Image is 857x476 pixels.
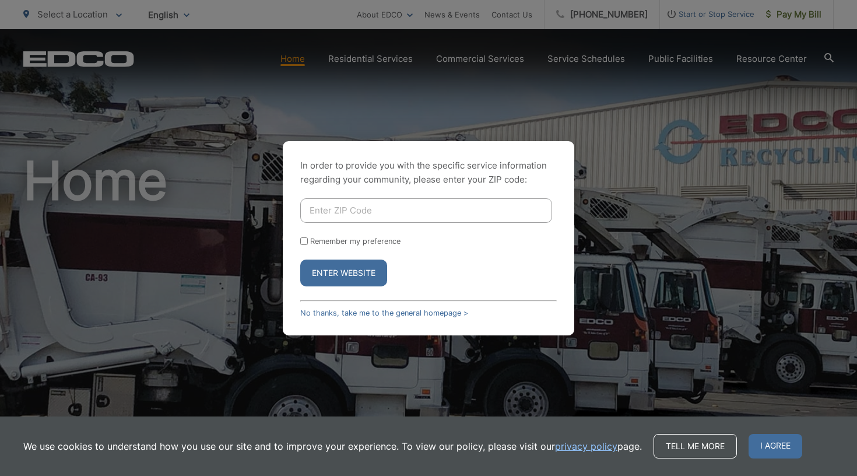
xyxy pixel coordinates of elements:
p: We use cookies to understand how you use our site and to improve your experience. To view our pol... [23,439,642,453]
a: privacy policy [555,439,617,453]
a: No thanks, take me to the general homepage > [300,309,468,317]
input: Enter ZIP Code [300,198,552,223]
span: I agree [749,434,802,459]
a: Tell me more [654,434,737,459]
p: In order to provide you with the specific service information regarding your community, please en... [300,159,557,187]
button: Enter Website [300,260,387,286]
label: Remember my preference [310,237,401,246]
